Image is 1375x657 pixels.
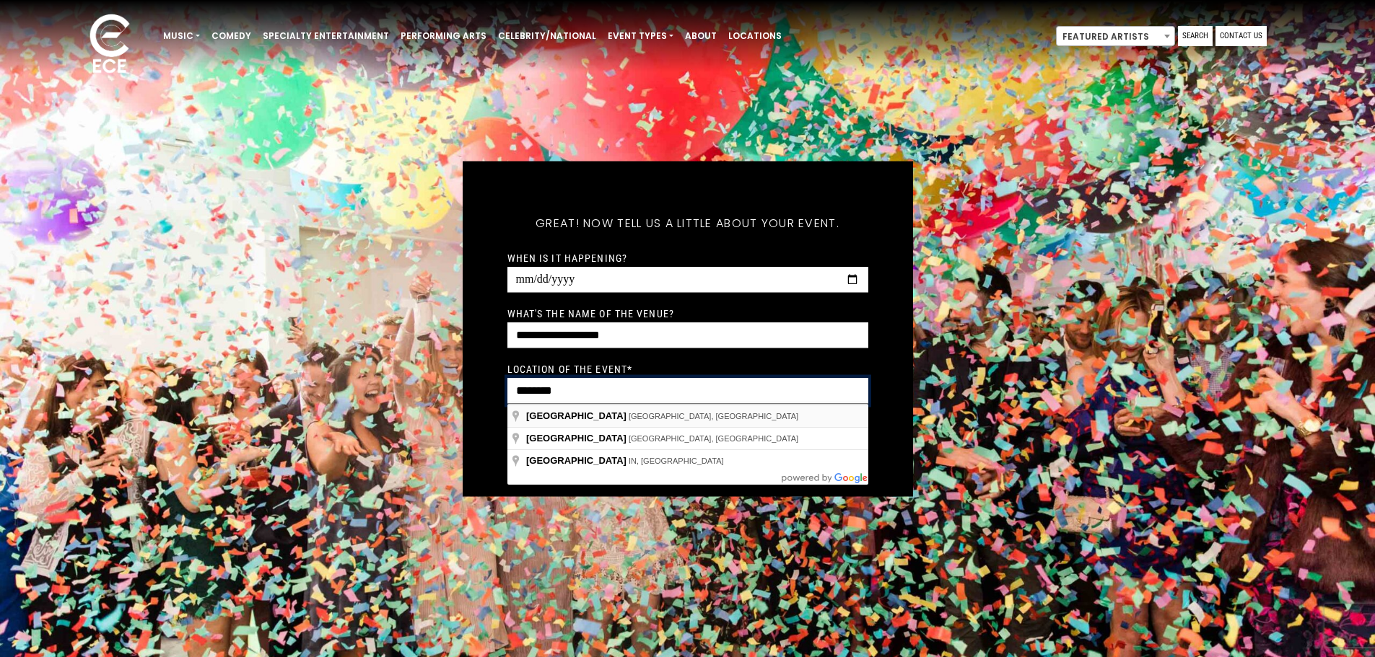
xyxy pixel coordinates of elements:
span: [GEOGRAPHIC_DATA], [GEOGRAPHIC_DATA] [629,412,798,420]
span: Featured Artists [1056,26,1175,46]
a: Comedy [206,24,257,48]
a: About [679,24,723,48]
a: Contact Us [1215,26,1267,46]
a: Specialty Entertainment [257,24,395,48]
a: Performing Arts [395,24,492,48]
label: When is it happening? [507,251,628,264]
label: What's the name of the venue? [507,307,674,319]
img: ece_new_logo_whitev2-1.png [74,10,146,80]
span: [GEOGRAPHIC_DATA] [526,433,627,444]
span: [GEOGRAPHIC_DATA] [526,410,627,421]
span: [GEOGRAPHIC_DATA] [526,455,627,466]
label: Location of the event [507,362,633,375]
span: Featured Artists [1057,27,1174,47]
a: Music [157,24,206,48]
a: Event Types [602,24,679,48]
a: Celebrity/National [492,24,602,48]
a: Search [1178,26,1213,46]
span: [GEOGRAPHIC_DATA], [GEOGRAPHIC_DATA] [629,434,798,443]
span: IN, [GEOGRAPHIC_DATA] [629,457,724,465]
h5: Great! Now tell us a little about your event. [507,197,868,249]
a: Locations [723,24,787,48]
